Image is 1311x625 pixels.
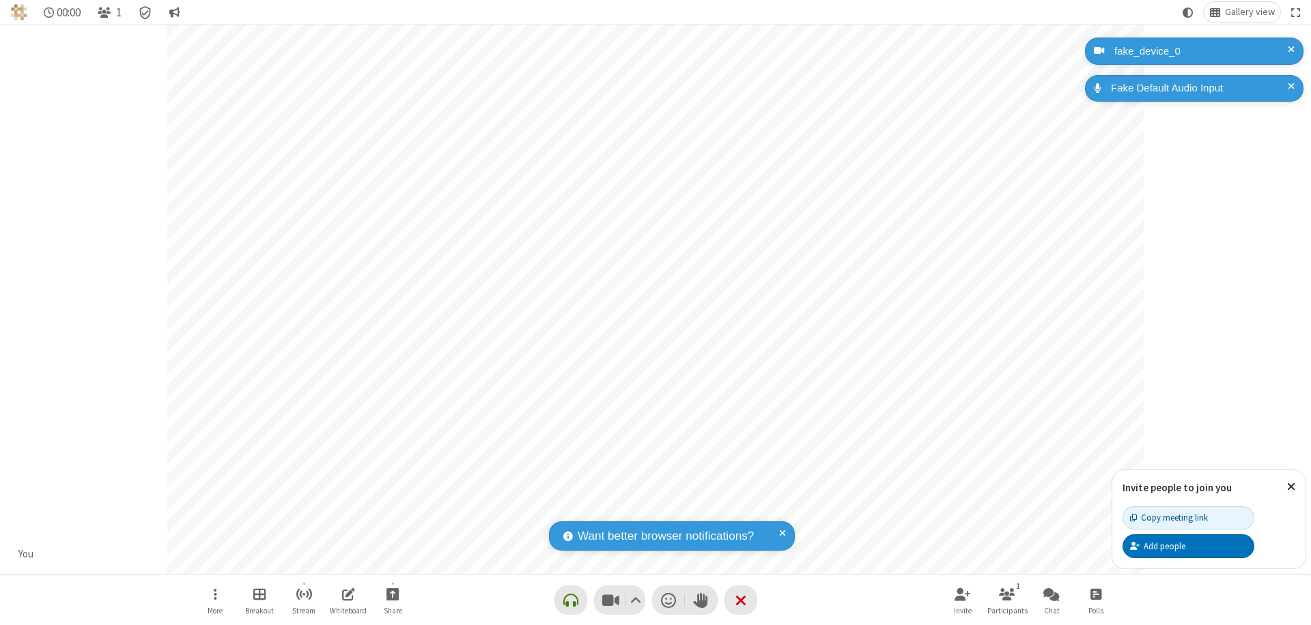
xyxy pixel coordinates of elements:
[554,585,587,615] button: Connect your audio
[283,581,324,620] button: Start streaming
[942,581,983,620] button: Invite participants (⌘+Shift+I)
[987,581,1028,620] button: Open participant list
[652,585,685,615] button: Send a reaction
[91,2,127,23] button: Open participant list
[724,585,757,615] button: End or leave meeting
[1106,81,1293,96] div: Fake Default Audio Input
[11,4,27,20] img: QA Selenium DO NOT DELETE OR CHANGE
[372,581,413,620] button: Start sharing
[330,607,367,615] span: Whiteboard
[1277,470,1306,504] button: Close popover
[195,581,236,620] button: Open menu
[208,607,223,615] span: More
[1130,511,1208,524] div: Copy meeting link
[384,607,402,615] span: Share
[116,6,122,19] span: 1
[38,2,87,23] div: Timer
[1031,581,1072,620] button: Open chat
[245,607,274,615] span: Breakout
[685,585,718,615] button: Raise hand
[1225,7,1275,18] span: Gallery view
[239,581,280,620] button: Manage Breakout Rooms
[1286,2,1306,23] button: Fullscreen
[1013,580,1024,592] div: 1
[1110,44,1293,59] div: fake_device_0
[163,2,185,23] button: Conversation
[132,2,158,23] div: Meeting details Encryption enabled
[1177,2,1199,23] button: Using system theme
[626,585,645,615] button: Video setting
[1075,581,1116,620] button: Open poll
[14,547,39,562] div: You
[292,607,315,615] span: Stream
[1123,481,1232,494] label: Invite people to join you
[1044,607,1060,615] span: Chat
[1204,2,1280,23] button: Change layout
[594,585,645,615] button: Stop video (⌘+Shift+V)
[954,607,972,615] span: Invite
[328,581,369,620] button: Open shared whiteboard
[987,607,1028,615] span: Participants
[1123,534,1254,557] button: Add people
[578,527,754,545] span: Want better browser notifications?
[57,6,81,19] span: 00:00
[1123,506,1254,529] button: Copy meeting link
[1088,607,1103,615] span: Polls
